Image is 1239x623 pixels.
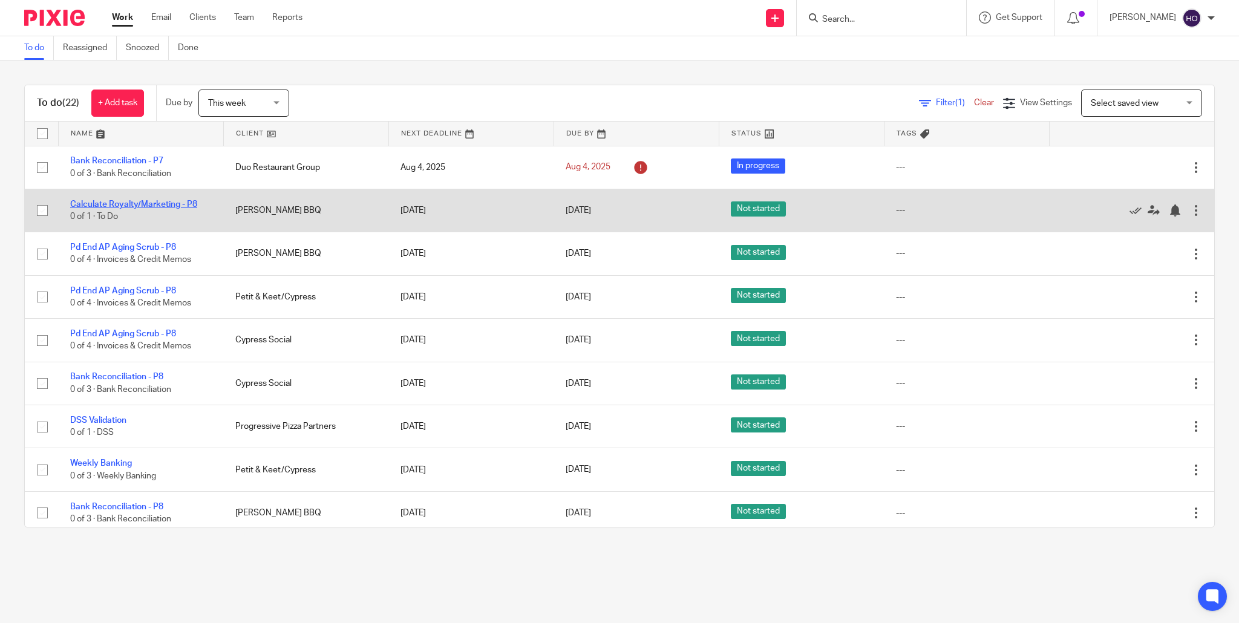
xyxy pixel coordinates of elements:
span: 0 of 3 · Bank Reconciliation [70,515,171,523]
td: [DATE] [388,362,554,405]
span: (1) [955,99,965,107]
div: --- [896,507,1037,519]
td: [DATE] [388,319,554,362]
span: Not started [731,417,786,432]
span: Not started [731,201,786,217]
span: Filter [936,99,974,107]
span: Aug 4, 2025 [566,163,610,172]
span: View Settings [1020,99,1072,107]
span: [DATE] [566,509,591,517]
p: Due by [166,97,192,109]
span: 0 of 3 · Bank Reconciliation [70,385,171,394]
a: Pd End AP Aging Scrub - P8 [70,330,176,338]
div: --- [896,161,1037,174]
a: Bank Reconciliation - P8 [70,373,163,381]
span: [DATE] [566,422,591,431]
div: --- [896,291,1037,303]
div: --- [896,420,1037,432]
a: Pd End AP Aging Scrub - P8 [70,287,176,295]
span: 0 of 3 · Bank Reconciliation [70,169,171,178]
td: Petit & Keet/Cypress [223,275,388,318]
div: --- [896,247,1037,259]
a: DSS Validation [70,416,126,425]
td: [DATE] [388,448,554,491]
a: To do [24,36,54,60]
span: [DATE] [566,379,591,388]
div: --- [896,334,1037,346]
span: 0 of 1 · To Do [70,212,118,221]
span: Not started [731,331,786,346]
a: Snoozed [126,36,169,60]
a: Done [178,36,208,60]
span: 0 of 4 · Invoices & Credit Memos [70,299,191,307]
a: + Add task [91,90,144,117]
img: Pixie [24,10,85,26]
td: Cypress Social [223,319,388,362]
p: [PERSON_NAME] [1110,11,1176,24]
td: [DATE] [388,491,554,534]
a: Reports [272,11,302,24]
span: Get Support [996,13,1042,22]
a: Email [151,11,171,24]
td: Aug 4, 2025 [388,146,554,189]
td: [DATE] [388,232,554,275]
span: Not started [731,374,786,390]
span: This week [208,99,246,108]
span: Select saved view [1091,99,1159,108]
td: [PERSON_NAME] BBQ [223,491,388,534]
span: 0 of 3 · Weekly Banking [70,472,156,480]
span: Not started [731,288,786,303]
a: Calculate Royalty/Marketing - P8 [70,200,197,209]
span: Not started [731,504,786,519]
div: --- [896,377,1037,390]
span: [DATE] [566,336,591,344]
span: 0 of 4 · Invoices & Credit Memos [70,256,191,264]
a: Weekly Banking [70,459,132,468]
span: 0 of 1 · DSS [70,428,114,437]
img: svg%3E [1182,8,1201,28]
h1: To do [37,97,79,109]
td: [DATE] [388,189,554,232]
span: Not started [731,245,786,260]
span: Tags [897,130,917,137]
td: Duo Restaurant Group [223,146,388,189]
td: Cypress Social [223,362,388,405]
div: --- [896,204,1037,217]
a: Team [234,11,254,24]
td: [PERSON_NAME] BBQ [223,232,388,275]
a: Clients [189,11,216,24]
a: Bank Reconciliation - P8 [70,503,163,511]
a: Reassigned [63,36,117,60]
span: [DATE] [566,206,591,215]
a: Clear [974,99,994,107]
input: Search [821,15,930,25]
td: Petit & Keet/Cypress [223,448,388,491]
span: In progress [731,158,785,174]
a: Work [112,11,133,24]
span: (22) [62,98,79,108]
a: Mark as done [1129,204,1148,217]
span: [DATE] [566,466,591,474]
span: Not started [731,461,786,476]
div: --- [896,464,1037,476]
a: Pd End AP Aging Scrub - P8 [70,243,176,252]
td: [DATE] [388,405,554,448]
td: Progressive Pizza Partners [223,405,388,448]
td: [PERSON_NAME] BBQ [223,189,388,232]
span: [DATE] [566,293,591,301]
a: Bank Reconciliation - P7 [70,157,163,165]
td: [DATE] [388,275,554,318]
span: 0 of 4 · Invoices & Credit Memos [70,342,191,351]
span: [DATE] [566,249,591,258]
